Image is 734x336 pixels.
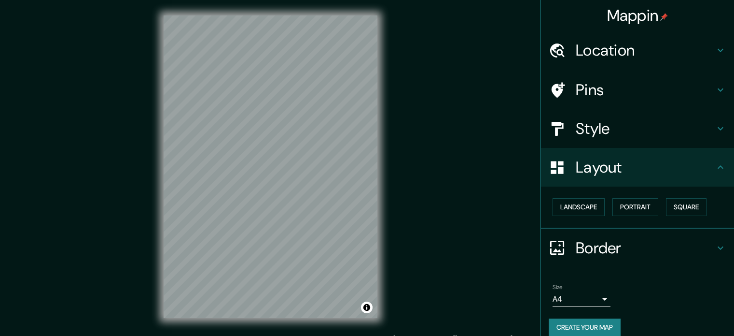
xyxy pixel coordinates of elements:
h4: Location [576,41,715,60]
h4: Border [576,238,715,258]
h4: Mappin [607,6,668,25]
div: Location [541,31,734,70]
div: Style [541,109,734,148]
canvas: Map [164,15,377,318]
div: Pins [541,71,734,109]
div: Layout [541,148,734,187]
button: Portrait [612,198,658,216]
label: Size [553,283,563,291]
h4: Layout [576,158,715,177]
img: pin-icon.png [660,13,668,21]
button: Toggle attribution [361,302,373,313]
button: Square [666,198,706,216]
div: Border [541,229,734,267]
button: Landscape [553,198,605,216]
h4: Pins [576,80,715,100]
h4: Style [576,119,715,138]
div: A4 [553,292,610,307]
iframe: Help widget launcher [648,298,723,325]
